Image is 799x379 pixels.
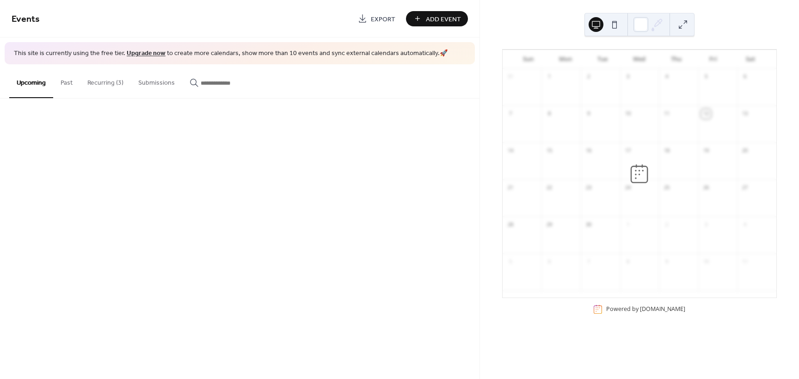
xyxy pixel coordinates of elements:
div: 29 [544,220,554,230]
div: 3 [623,72,633,82]
div: Powered by [606,305,685,313]
span: Events [12,10,40,28]
div: 1 [544,72,554,82]
div: 8 [623,257,633,267]
div: 6 [740,72,750,82]
div: 17 [623,146,633,156]
div: 22 [544,183,554,193]
div: 26 [701,183,711,193]
div: 24 [623,183,633,193]
div: 19 [701,146,711,156]
div: Fri [695,50,732,68]
div: Sun [510,50,547,68]
div: 9 [662,257,672,267]
div: 15 [544,146,554,156]
div: 21 [505,183,516,193]
button: Recurring (3) [80,64,131,97]
div: 11 [740,257,750,267]
div: 18 [662,146,672,156]
button: Past [53,64,80,97]
div: 10 [701,257,711,267]
div: 1 [623,220,633,230]
div: 5 [701,72,711,82]
div: 12 [701,109,711,119]
div: 27 [740,183,750,193]
div: 30 [584,220,594,230]
div: 2 [662,220,672,230]
div: Thu [658,50,695,68]
div: 14 [505,146,516,156]
button: Submissions [131,64,182,97]
div: Wed [621,50,658,68]
div: 7 [505,109,516,119]
span: Export [371,14,395,24]
div: 4 [662,72,672,82]
div: 3 [701,220,711,230]
div: 25 [662,183,672,193]
div: Tue [584,50,621,68]
div: 13 [740,109,750,119]
div: 8 [544,109,554,119]
div: Mon [547,50,584,68]
div: 11 [662,109,672,119]
a: Export [351,11,402,26]
div: 2 [584,72,594,82]
div: 28 [505,220,516,230]
div: 5 [505,257,516,267]
a: Upgrade now [127,47,166,60]
div: 10 [623,109,633,119]
div: Sat [732,50,769,68]
div: 7 [584,257,594,267]
div: 20 [740,146,750,156]
span: This site is currently using the free tier. to create more calendars, show more than 10 events an... [14,49,448,58]
a: [DOMAIN_NAME] [640,305,685,313]
div: 9 [584,109,594,119]
div: 4 [740,220,750,230]
div: 23 [584,183,594,193]
button: Upcoming [9,64,53,98]
button: Add Event [406,11,468,26]
div: 16 [584,146,594,156]
span: Add Event [426,14,461,24]
div: 31 [505,72,516,82]
div: 6 [544,257,554,267]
